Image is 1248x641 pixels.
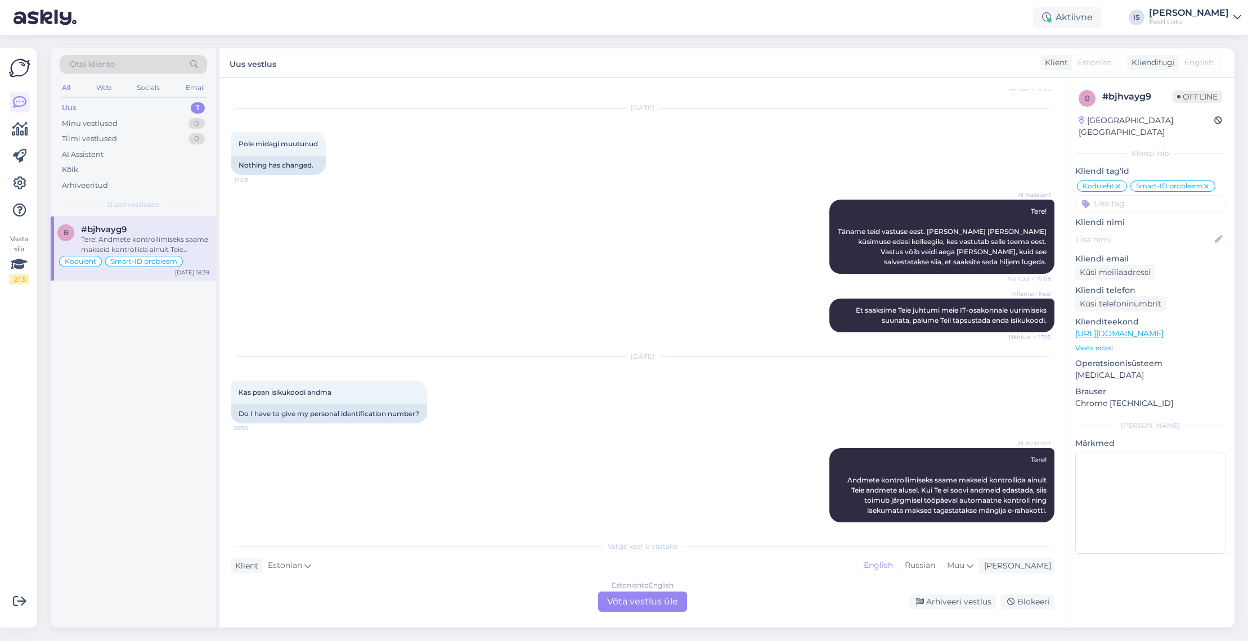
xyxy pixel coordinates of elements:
span: Koduleht [65,258,96,265]
div: AI Assistent [62,149,104,160]
a: [PERSON_NAME]Eesti Loto [1149,8,1241,26]
span: Kas pean isikukoodi andma [239,388,331,396]
div: Kliendi info [1075,148,1225,159]
div: [DATE] 18:39 [175,268,209,277]
div: Arhiveeri vestlus [909,594,996,610]
div: [PERSON_NAME] [1149,8,1229,17]
div: # bjhvayg9 [1102,90,1173,103]
div: Do I have to give my personal identification number? [231,404,427,423]
span: #bjhvayg9 [81,224,127,234]
p: Chrome [TECHNICAL_ID] [1075,398,1225,409]
p: Kliendi nimi [1075,216,1225,228]
div: [DATE] [231,351,1054,362]
p: Märkmed [1075,437,1225,449]
span: Estonian [268,559,302,572]
span: Nähtud ✓ 17:20 [1007,84,1051,93]
span: Muu [947,560,964,570]
span: b [64,228,69,237]
span: 18:39 [1009,523,1051,531]
div: Küsi meiliaadressi [1075,265,1155,280]
input: Lisa nimi [1076,233,1213,246]
div: Klient [231,560,258,572]
div: IS [1129,10,1144,25]
span: Nähtud ✓ 17:15 [1009,333,1051,341]
div: 2 / 3 [9,274,29,285]
div: Vaata siia [9,234,29,285]
span: Uued vestlused [107,200,160,210]
img: Askly Logo [9,57,30,79]
div: Email [183,80,207,95]
div: [PERSON_NAME] [980,560,1051,572]
p: Klienditeekond [1075,316,1225,328]
div: Tiimi vestlused [62,133,117,145]
div: Aktiivne [1033,7,1102,28]
p: Kliendi email [1075,253,1225,265]
p: Kliendi tag'id [1075,165,1225,177]
p: Operatsioonisüsteem [1075,358,1225,369]
p: [MEDICAL_DATA] [1075,369,1225,381]
span: AI Assistent [1009,439,1051,448]
span: Pole midagi muutunud [239,139,318,148]
span: 17:08 [234,175,276,184]
div: Arhiveeritud [62,180,108,191]
div: Web [94,80,114,95]
span: b [1085,94,1090,102]
div: Estonian to English [612,580,674,590]
label: Uus vestlus [230,55,276,70]
div: Socials [134,80,162,95]
div: 0 [188,133,205,145]
span: Koduleht [1083,183,1114,189]
div: Kõik [62,164,78,175]
div: [DATE] [231,103,1054,113]
div: Võta vestlus üle [598,592,687,612]
span: Nähtud ✓ 17:08 [1007,274,1051,283]
a: [URL][DOMAIN_NAME] [1075,328,1164,338]
div: Eesti Loto [1149,17,1229,26]
div: All [60,80,73,95]
div: Tere! Andmete kontrollimiseks saame makseid kontrollida ainult Teie andmete alusel. Kui Te ei soo... [81,234,209,255]
p: Vaata edasi ... [1075,343,1225,353]
div: [PERSON_NAME] [1075,421,1225,431]
span: Pillemari Paal [1009,290,1051,298]
p: Brauser [1075,386,1225,398]
div: 0 [188,118,205,129]
p: Kliendi telefon [1075,285,1225,296]
span: Estonian [1078,57,1112,69]
div: English [858,557,899,574]
div: 1 [191,102,205,114]
div: Uus [62,102,77,114]
span: 18:38 [234,424,276,432]
div: Küsi telefoninumbrit [1075,296,1166,312]
div: [GEOGRAPHIC_DATA], [GEOGRAPHIC_DATA] [1079,115,1214,138]
span: AI Assistent [1009,191,1051,199]
div: Nothing has changed. [231,156,326,175]
div: Blokeeri [1000,594,1054,610]
input: Lisa tag [1075,195,1225,212]
div: Valige keel ja vastake [231,541,1054,552]
span: Et saaksime Teie juhtumi meie IT-osakonnale uurimiseks suunata, palume Teil täpsustada enda isiku... [856,306,1048,324]
span: Smart-ID probleem [1136,183,1202,189]
div: Minu vestlused [62,118,118,129]
div: Russian [899,557,941,574]
span: Otsi kliente [70,58,115,70]
span: English [1184,57,1214,69]
div: Klienditugi [1127,57,1175,69]
span: Smart-ID probleem [111,258,177,265]
span: Offline [1173,91,1222,103]
div: Klient [1040,57,1068,69]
